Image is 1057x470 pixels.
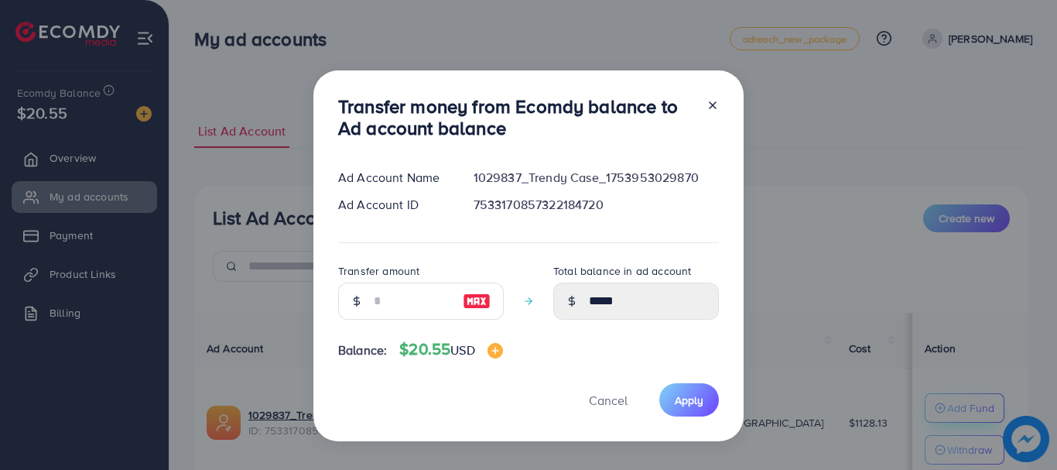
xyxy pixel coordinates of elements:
[338,341,387,359] span: Balance:
[461,196,731,214] div: 7533170857322184720
[338,263,419,279] label: Transfer amount
[399,340,502,359] h4: $20.55
[553,263,691,279] label: Total balance in ad account
[487,343,503,359] img: image
[326,196,461,214] div: Ad Account ID
[450,341,474,359] span: USD
[659,383,719,417] button: Apply
[338,95,694,140] h3: Transfer money from Ecomdy balance to Ad account balance
[675,393,703,408] span: Apply
[461,169,731,187] div: 1029837_Trendy Case_1753953029870
[326,169,461,187] div: Ad Account Name
[589,392,628,409] span: Cancel
[570,383,647,417] button: Cancel
[463,292,491,310] img: image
